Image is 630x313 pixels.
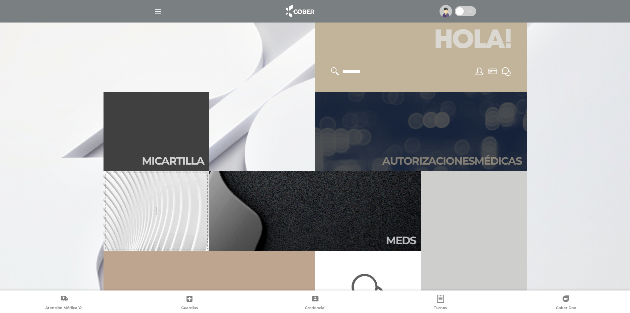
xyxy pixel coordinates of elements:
[386,234,416,247] h2: Meds
[378,295,503,312] a: Turnos
[104,92,209,171] a: Micartilla
[181,305,198,311] span: Guardias
[382,155,522,167] h2: Autori zaciones médicas
[434,305,447,311] span: Turnos
[440,5,452,18] img: profile-placeholder.svg
[1,295,127,312] a: Atención Médica Ya
[282,3,317,19] img: logo_cober_home-white.png
[305,305,325,311] span: Credencial
[142,155,204,167] h2: Mi car tilla
[127,295,252,312] a: Guardias
[252,295,378,312] a: Credencial
[503,295,629,312] a: Cober Doc
[45,305,83,311] span: Atención Médica Ya
[154,7,162,16] img: Cober_menu-lines-white.svg
[315,92,527,171] a: Autorizacionesmédicas
[323,22,519,59] h1: Hola!
[556,305,576,311] span: Cober Doc
[209,171,421,251] a: Meds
